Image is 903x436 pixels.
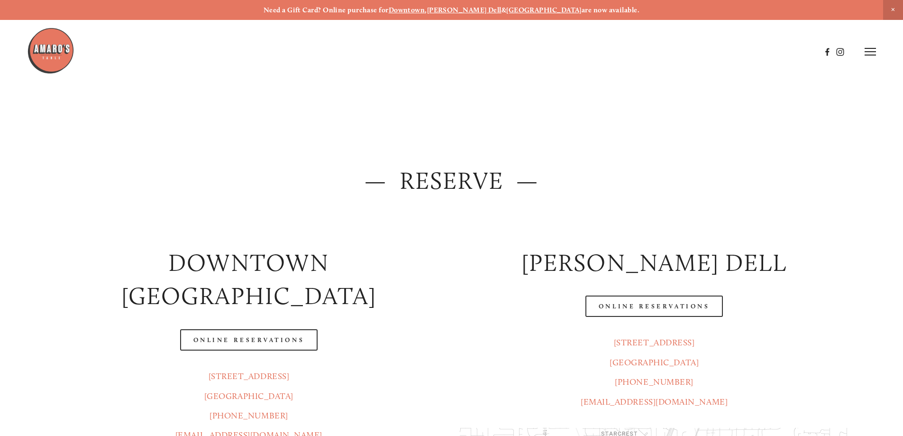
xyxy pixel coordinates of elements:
a: [STREET_ADDRESS] [614,337,695,348]
a: [GEOGRAPHIC_DATA] [204,391,293,401]
strong: Need a Gift Card? Online purchase for [264,6,389,14]
a: [EMAIL_ADDRESS][DOMAIN_NAME] [581,397,728,407]
a: Online Reservations [180,329,318,351]
a: Downtown [389,6,425,14]
a: [PERSON_NAME] Dell [427,6,502,14]
strong: & [502,6,506,14]
h2: — Reserve — [54,164,848,198]
a: Online Reservations [585,296,723,317]
h2: Downtown [GEOGRAPHIC_DATA] [54,246,443,314]
strong: , [425,6,427,14]
h2: [PERSON_NAME] DELL [460,246,849,280]
a: [PHONE_NUMBER] [210,410,288,421]
a: [PHONE_NUMBER] [615,377,693,387]
a: [GEOGRAPHIC_DATA] [610,357,699,368]
strong: are now available. [582,6,639,14]
a: [STREET_ADDRESS] [209,371,290,381]
a: [GEOGRAPHIC_DATA] [506,6,582,14]
img: Amaro's Table [27,27,74,74]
